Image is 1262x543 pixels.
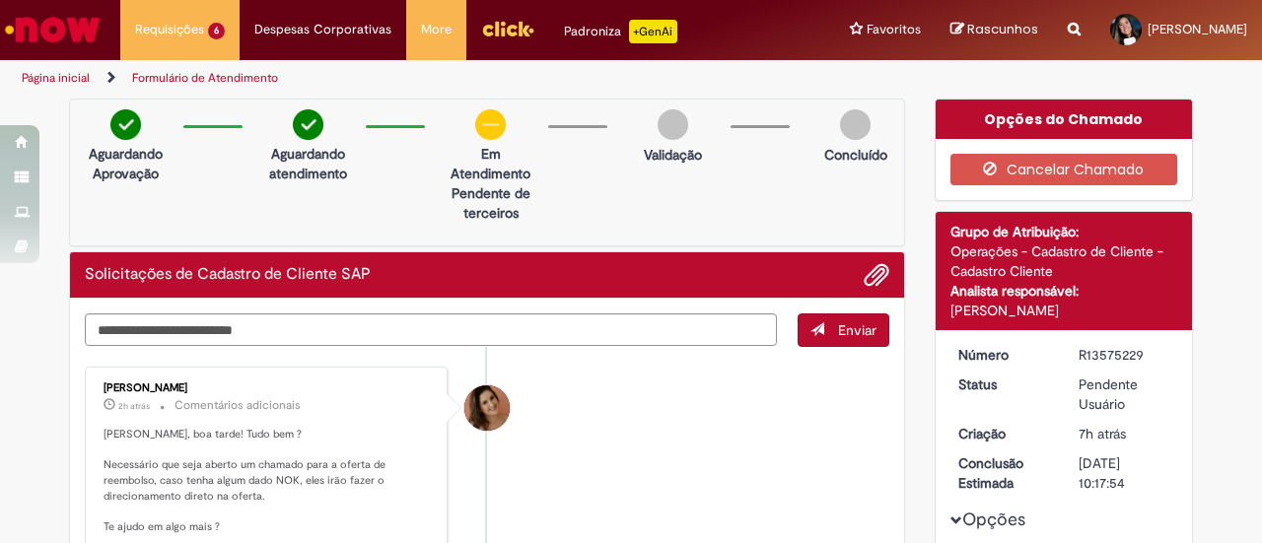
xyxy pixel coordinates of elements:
div: Analista responsável: [950,281,1178,301]
h2: Solicitações de Cadastro de Cliente SAP Histórico de tíquete [85,266,371,284]
div: R13575229 [1079,345,1170,365]
ul: Trilhas de página [15,60,826,97]
p: Em Atendimento [443,144,538,183]
img: img-circle-grey.png [840,109,871,140]
p: Pendente de terceiros [443,183,538,223]
div: Grupo de Atribuição: [950,222,1178,241]
div: 29/09/2025 09:17:49 [1079,424,1170,443]
dt: Conclusão Estimada [944,453,1065,493]
div: Pendente Usuário [1079,374,1170,414]
div: [DATE] 10:17:54 [1079,453,1170,493]
div: Emiliane Dias De Souza [464,385,510,431]
a: Formulário de Atendimento [132,70,278,86]
small: Comentários adicionais [175,397,301,414]
div: [PERSON_NAME] [950,301,1178,320]
span: 2h atrás [118,400,150,412]
a: Rascunhos [950,21,1038,39]
span: 7h atrás [1079,425,1126,442]
p: Concluído [824,145,887,165]
dt: Status [944,374,1065,394]
dt: Número [944,345,1065,365]
time: 29/09/2025 09:17:49 [1079,425,1126,442]
img: circle-minus.png [475,109,506,140]
div: Opções do Chamado [936,100,1193,139]
button: Enviar [798,313,889,347]
p: +GenAi [629,20,677,43]
span: [PERSON_NAME] [1148,21,1247,37]
img: check-circle-green.png [293,109,323,140]
span: Requisições [135,20,204,39]
div: Operações - Cadastro de Cliente - Cadastro Cliente [950,241,1178,281]
span: 6 [208,23,225,39]
span: More [421,20,452,39]
div: Padroniza [564,20,677,43]
span: Favoritos [867,20,921,39]
span: Enviar [838,321,876,339]
img: check-circle-green.png [110,109,141,140]
a: Página inicial [22,70,90,86]
img: ServiceNow [2,10,104,49]
textarea: Digite sua mensagem aqui... [85,313,777,346]
span: Rascunhos [967,20,1038,38]
img: img-circle-grey.png [658,109,688,140]
img: click_logo_yellow_360x200.png [481,14,534,43]
button: Adicionar anexos [864,262,889,288]
div: [PERSON_NAME] [104,382,432,394]
span: Despesas Corporativas [254,20,391,39]
dt: Criação [944,424,1065,443]
p: Aguardando Aprovação [78,144,174,183]
button: Cancelar Chamado [950,154,1178,185]
p: Aguardando atendimento [260,144,356,183]
time: 29/09/2025 14:26:57 [118,400,150,412]
p: Validação [644,145,702,165]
